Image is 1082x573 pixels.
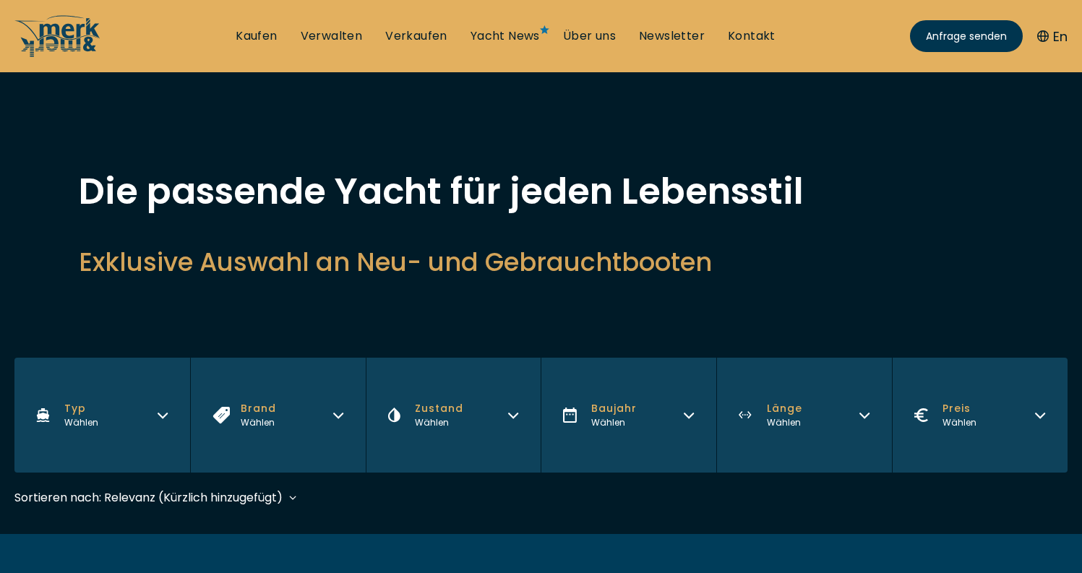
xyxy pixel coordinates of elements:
h2: Exklusive Auswahl an Neu- und Gebrauchtbooten [79,244,1004,280]
div: Sortieren nach: Relevanz (Kürzlich hinzugefügt) [14,488,283,507]
h1: Die passende Yacht für jeden Lebensstil [79,173,1004,210]
span: Preis [943,401,976,416]
div: Wählen [767,416,802,429]
a: Kontakt [728,28,776,44]
span: Zustand [415,401,463,416]
button: BrandWählen [190,358,366,473]
div: Wählen [591,416,637,429]
div: Wählen [415,416,463,429]
a: Newsletter [639,28,705,44]
div: Wählen [241,416,276,429]
a: Über uns [563,28,616,44]
span: Brand [241,401,276,416]
a: Verwalten [301,28,363,44]
span: Anfrage senden [926,29,1007,44]
span: Länge [767,401,802,416]
span: Baujahr [591,401,637,416]
div: Wählen [64,416,98,429]
a: Verkaufen [385,28,447,44]
a: Kaufen [236,28,277,44]
button: BaujahrWählen [541,358,716,473]
span: Typ [64,401,98,416]
div: Wählen [943,416,976,429]
button: PreisWählen [892,358,1068,473]
button: TypWählen [14,358,190,473]
button: En [1037,27,1068,46]
button: LängeWählen [716,358,892,473]
a: Anfrage senden [910,20,1023,52]
button: ZustandWählen [366,358,541,473]
a: Yacht News [471,28,540,44]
